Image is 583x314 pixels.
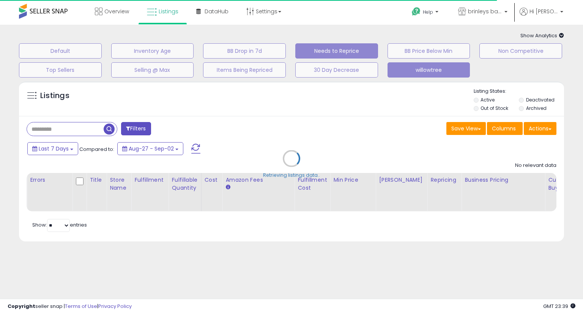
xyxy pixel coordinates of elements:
[411,7,421,16] i: Get Help
[19,43,102,59] button: Default
[203,43,286,59] button: BB Drop in 7d
[19,62,102,78] button: Top Sellers
[479,43,562,59] button: Non Competitive
[388,43,470,59] button: BB Price Below Min
[98,303,132,310] a: Privacy Policy
[203,62,286,78] button: Items Being Repriced
[205,8,228,15] span: DataHub
[104,8,129,15] span: Overview
[468,8,502,15] span: brinleys bargains
[111,43,194,59] button: Inventory Age
[8,303,132,310] div: seller snap | |
[529,8,558,15] span: Hi [PERSON_NAME]
[520,32,564,39] span: Show Analytics
[8,303,35,310] strong: Copyright
[111,62,194,78] button: Selling @ Max
[543,303,575,310] span: 2025-09-10 23:39 GMT
[65,303,97,310] a: Terms of Use
[295,62,378,78] button: 30 Day Decrease
[295,43,378,59] button: Needs to Reprice
[263,172,320,179] div: Retrieving listings data..
[388,62,470,78] button: willowtree
[423,9,433,15] span: Help
[406,1,446,25] a: Help
[520,8,563,25] a: Hi [PERSON_NAME]
[159,8,178,15] span: Listings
